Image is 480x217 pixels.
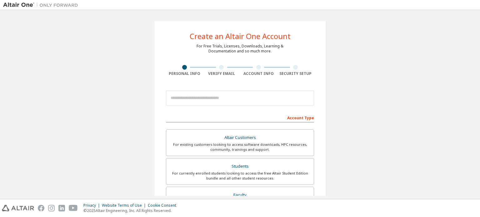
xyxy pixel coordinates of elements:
img: instagram.svg [48,205,55,211]
div: Privacy [83,203,102,208]
div: Account Info [240,71,277,76]
div: Create an Altair One Account [190,32,291,40]
div: Security Setup [277,71,314,76]
div: Verify Email [203,71,240,76]
div: Website Terms of Use [102,203,148,208]
div: Faculty [170,191,310,200]
div: Students [170,162,310,171]
img: linkedin.svg [58,205,65,211]
div: Personal Info [166,71,203,76]
p: © 2025 Altair Engineering, Inc. All Rights Reserved. [83,208,180,213]
div: Account Type [166,112,314,122]
div: For Free Trials, Licenses, Downloads, Learning & Documentation and so much more. [197,44,283,54]
div: Altair Customers [170,133,310,142]
div: For existing customers looking to access software downloads, HPC resources, community, trainings ... [170,142,310,152]
img: altair_logo.svg [2,205,34,211]
img: youtube.svg [69,205,78,211]
div: For currently enrolled students looking to access the free Altair Student Edition bundle and all ... [170,171,310,181]
div: Cookie Consent [148,203,180,208]
img: Altair One [3,2,81,8]
img: facebook.svg [38,205,44,211]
